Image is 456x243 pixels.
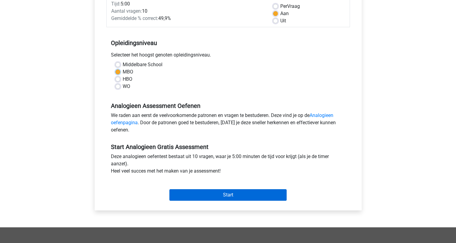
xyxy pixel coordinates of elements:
[123,83,130,90] label: WO
[111,143,345,151] h5: Start Analogieen Gratis Assessment
[111,102,345,109] h5: Analogieen Assessment Oefenen
[280,3,300,10] label: Vraag
[169,189,287,201] input: Start
[107,8,269,15] div: 10
[107,0,269,8] div: 5:00
[111,8,142,14] span: Aantal vragen:
[280,10,289,17] label: Aan
[111,37,345,49] h5: Opleidingsniveau
[106,112,350,136] div: We raden aan eerst de veelvoorkomende patronen en vragen te bestuderen. Deze vind je op de . Door...
[111,15,158,21] span: Gemiddelde % correct:
[111,1,121,7] span: Tijd:
[106,51,350,61] div: Selecteer het hoogst genoten opleidingsniveau.
[123,61,162,68] label: Middelbare School
[107,15,269,22] div: 49,9%
[123,68,133,76] label: MBO
[280,3,287,9] span: Per
[280,17,286,24] label: Uit
[106,153,350,177] div: Deze analogieen oefentest bestaat uit 10 vragen, waar je 5:00 minuten de tijd voor krijgt (als je...
[123,76,132,83] label: HBO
